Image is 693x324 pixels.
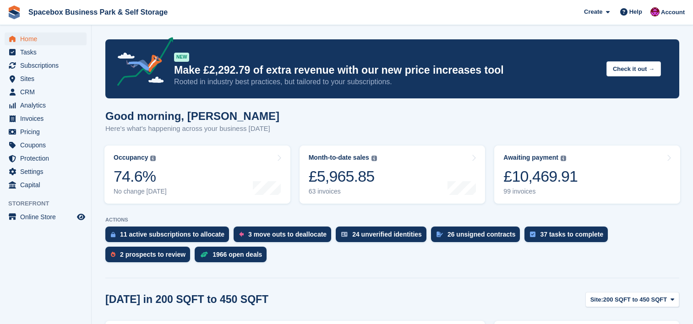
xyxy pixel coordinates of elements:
span: Tasks [20,46,75,59]
span: Coupons [20,139,75,151]
a: 26 unsigned contracts [431,227,525,247]
div: NEW [174,53,189,62]
a: Preview store [76,211,87,222]
p: Make £2,292.79 of extra revenue with our new price increases tool [174,64,599,77]
div: Month-to-date sales [309,154,369,162]
span: Online Store [20,211,75,223]
a: 1966 open deals [195,247,271,267]
div: 24 unverified identities [352,231,422,238]
img: prospect-51fa495bee0391a8d652442698ab0144808aea92771e9ea1ae160a38d050c398.svg [111,252,115,257]
span: Capital [20,178,75,191]
p: Here's what's happening across your business [DATE] [105,124,279,134]
p: Rooted in industry best practices, but tailored to your subscriptions. [174,77,599,87]
span: CRM [20,86,75,98]
span: Protection [20,152,75,165]
div: Awaiting payment [503,154,558,162]
button: Check it out → [606,61,661,76]
img: Shitika Balanath [650,7,660,16]
div: 3 move outs to deallocate [248,231,327,238]
div: No change [DATE] [114,188,167,195]
img: contract_signature_icon-13c848040528278c33f63329250d36e43548de30e8caae1d1a13099fd9432cc5.svg [437,232,443,237]
div: 26 unsigned contracts [447,231,516,238]
a: menu [5,178,87,191]
span: Help [629,7,642,16]
div: 37 tasks to complete [540,231,603,238]
a: 2 prospects to review [105,247,195,267]
span: Pricing [20,125,75,138]
div: 2 prospects to review [120,251,186,258]
span: Create [584,7,602,16]
div: 99 invoices [503,188,578,195]
a: Awaiting payment £10,469.91 99 invoices [494,146,680,204]
h2: [DATE] in 200 SQFT to 450 SQFT [105,293,268,306]
a: Month-to-date sales £5,965.85 63 invoices [300,146,486,204]
a: 24 unverified identities [336,227,431,247]
div: Occupancy [114,154,148,162]
img: icon-info-grey-7440780725fd019a000dd9b08b2336e03edf1995a4989e88bcd33f0948082b44.svg [561,156,566,161]
img: price-adjustments-announcement-icon-8257ccfd72463d97f412b2fc003d46551f7dbcb40ab6d574587a9cd5c0d94... [109,37,174,89]
a: menu [5,72,87,85]
button: Site: 200 SQFT to 450 SQFT [585,292,679,307]
a: menu [5,99,87,112]
a: menu [5,165,87,178]
div: 11 active subscriptions to allocate [120,231,224,238]
img: deal-1b604bf984904fb50ccaf53a9ad4b4a5d6e5aea283cecdc64d6e3604feb123c2.svg [200,251,208,258]
img: task-75834270c22a3079a89374b754ae025e5fb1db73e45f91037f5363f120a921f8.svg [530,232,535,237]
span: Site: [590,295,603,304]
img: move_outs_to_deallocate_icon-f764333ba52eb49d3ac5e1228854f67142a1ed5810a6f6cc68b1a99e826820c5.svg [239,232,244,237]
a: menu [5,211,87,223]
a: menu [5,86,87,98]
div: £10,469.91 [503,167,578,186]
p: ACTIONS [105,217,679,223]
a: menu [5,59,87,72]
a: Spacebox Business Park & Self Storage [25,5,171,20]
img: active_subscription_to_allocate_icon-d502201f5373d7db506a760aba3b589e785aa758c864c3986d89f69b8ff3... [111,232,115,238]
img: icon-info-grey-7440780725fd019a000dd9b08b2336e03edf1995a4989e88bcd33f0948082b44.svg [371,156,377,161]
a: 11 active subscriptions to allocate [105,227,234,247]
span: Account [661,8,685,17]
a: 37 tasks to complete [524,227,612,247]
span: 200 SQFT to 450 SQFT [603,295,667,304]
a: Occupancy 74.6% No change [DATE] [104,146,290,204]
span: Sites [20,72,75,85]
a: menu [5,46,87,59]
img: verify_identity-adf6edd0f0f0b5bbfe63781bf79b02c33cf7c696d77639b501bdc392416b5a36.svg [341,232,348,237]
a: menu [5,32,87,45]
span: Settings [20,165,75,178]
span: Home [20,32,75,45]
h1: Good morning, [PERSON_NAME] [105,110,279,122]
a: menu [5,112,87,125]
div: 74.6% [114,167,167,186]
a: menu [5,152,87,165]
span: Subscriptions [20,59,75,72]
a: menu [5,125,87,138]
span: Analytics [20,99,75,112]
div: 63 invoices [309,188,377,195]
img: stora-icon-8386f47178a22dfd0bd8f6a31ec36ba5ce8667c1dd55bd0f319d3a0aa187defe.svg [7,5,21,19]
span: Invoices [20,112,75,125]
img: icon-info-grey-7440780725fd019a000dd9b08b2336e03edf1995a4989e88bcd33f0948082b44.svg [150,156,156,161]
a: 3 move outs to deallocate [234,227,336,247]
div: 1966 open deals [213,251,262,258]
a: menu [5,139,87,151]
div: £5,965.85 [309,167,377,186]
span: Storefront [8,199,91,208]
